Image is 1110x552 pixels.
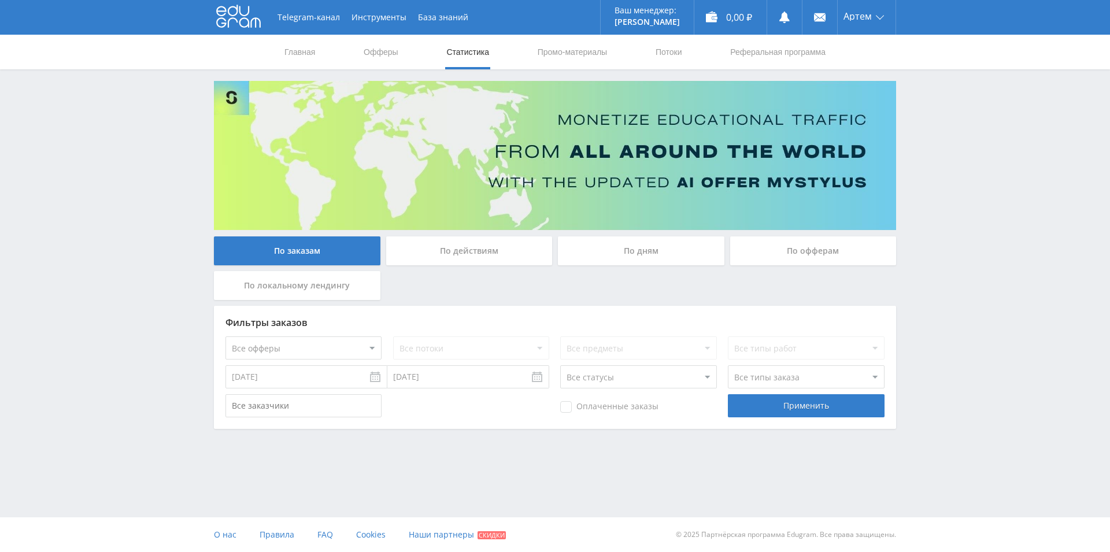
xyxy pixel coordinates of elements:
[409,517,506,552] a: Наши партнеры Скидки
[728,394,884,417] div: Применить
[560,401,658,413] span: Оплаченные заказы
[356,529,386,540] span: Cookies
[260,517,294,552] a: Правила
[260,529,294,540] span: Правила
[214,236,380,265] div: По заказам
[536,35,608,69] a: Промо-материалы
[356,517,386,552] a: Cookies
[615,17,680,27] p: [PERSON_NAME]
[478,531,506,539] span: Скидки
[214,271,380,300] div: По локальному лендингу
[225,394,382,417] input: Все заказчики
[615,6,680,15] p: Ваш менеджер:
[283,35,316,69] a: Главная
[317,529,333,540] span: FAQ
[317,517,333,552] a: FAQ
[729,35,827,69] a: Реферальная программа
[214,517,236,552] a: О нас
[843,12,872,21] span: Артем
[225,317,885,328] div: Фильтры заказов
[561,517,896,552] div: © 2025 Партнёрская программа Edugram. Все права защищены.
[362,35,399,69] a: Офферы
[386,236,553,265] div: По действиям
[730,236,897,265] div: По офферам
[445,35,490,69] a: Статистика
[409,529,474,540] span: Наши партнеры
[214,81,896,230] img: Banner
[654,35,683,69] a: Потоки
[214,529,236,540] span: О нас
[558,236,724,265] div: По дням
